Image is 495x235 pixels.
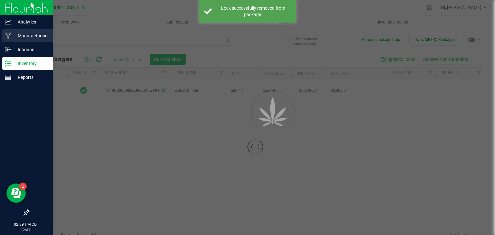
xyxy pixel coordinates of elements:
inline-svg: Manufacturing [5,33,11,39]
p: Inbound [11,46,50,53]
inline-svg: Inbound [5,46,11,53]
inline-svg: Reports [5,74,11,80]
p: [DATE] [3,227,50,232]
p: Analytics [11,18,50,26]
p: Manufacturing [11,32,50,40]
div: Lock successfully removed from package. [215,5,291,18]
p: 02:39 PM CDT [3,221,50,227]
p: Reports [11,73,50,81]
inline-svg: Analytics [5,19,11,25]
iframe: Resource center [6,183,26,203]
p: Inventory [11,60,50,67]
iframe: Resource center unread badge [19,183,27,190]
inline-svg: Inventory [5,60,11,67]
